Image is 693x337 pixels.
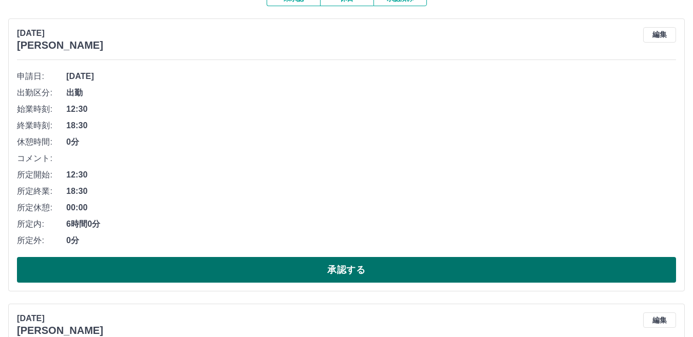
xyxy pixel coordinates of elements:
[66,70,676,83] span: [DATE]
[66,202,676,214] span: 00:00
[17,202,66,214] span: 所定休憩:
[66,136,676,148] span: 0分
[17,312,103,325] p: [DATE]
[17,218,66,230] span: 所定内:
[66,218,676,230] span: 6時間0分
[17,185,66,197] span: 所定終業:
[66,120,676,132] span: 18:30
[17,169,66,181] span: 所定開始:
[17,103,66,115] span: 始業時刻:
[17,257,676,283] button: 承認する
[643,312,676,328] button: 編集
[17,39,103,51] h3: [PERSON_NAME]
[643,27,676,43] button: 編集
[17,234,66,247] span: 所定外:
[17,120,66,132] span: 終業時刻:
[66,103,676,115] span: 12:30
[66,185,676,197] span: 18:30
[17,70,66,83] span: 申請日:
[17,27,103,39] p: [DATE]
[66,234,676,247] span: 0分
[17,136,66,148] span: 休憩時間:
[17,325,103,336] h3: [PERSON_NAME]
[17,87,66,99] span: 出勤区分:
[66,87,676,99] span: 出勤
[17,152,66,165] span: コメント:
[66,169,676,181] span: 12:30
